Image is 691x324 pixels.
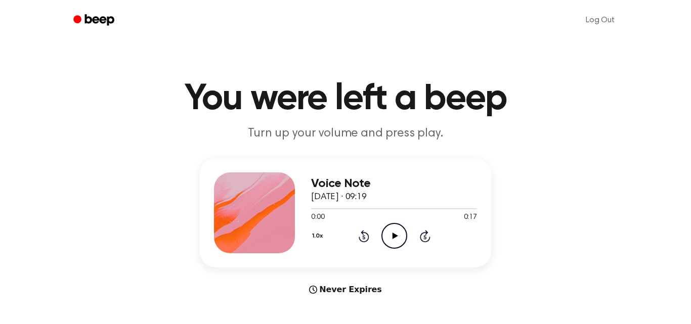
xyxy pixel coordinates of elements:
span: 0:17 [464,212,477,223]
div: Never Expires [200,284,491,296]
h3: Voice Note [311,177,477,191]
a: Log Out [576,8,625,32]
button: 1.0x [311,227,326,245]
span: 0:00 [311,212,324,223]
p: Turn up your volume and press play. [151,125,540,142]
a: Beep [66,11,123,30]
h1: You were left a beep [87,81,604,117]
span: [DATE] · 09:19 [311,193,367,202]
